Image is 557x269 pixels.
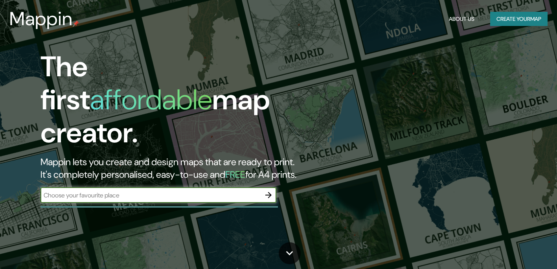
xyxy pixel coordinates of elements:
img: mappin-pin [73,20,79,27]
button: About Us [446,12,478,26]
h5: FREE [225,168,245,181]
h2: Mappin lets you create and design maps that are ready to print. It's completely personalised, eas... [40,156,319,181]
h1: affordable [90,81,212,118]
h1: The first map creator. [40,50,319,156]
h3: Mappin [9,8,73,30]
input: Choose your favourite place [40,191,261,200]
button: Create yourmap [490,12,548,26]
